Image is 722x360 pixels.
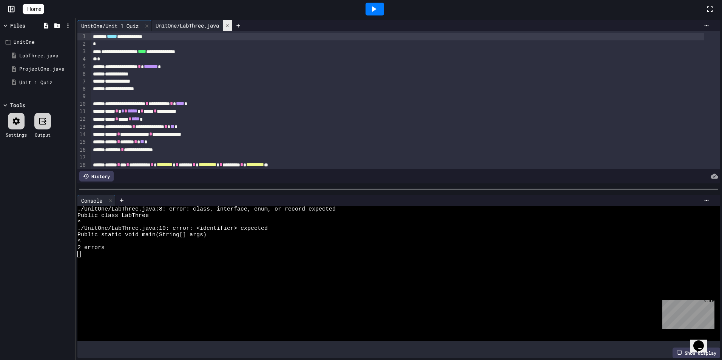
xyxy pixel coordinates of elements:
div: Tools [10,101,25,109]
div: History [79,171,114,182]
span: ^ [77,219,81,225]
iframe: chat widget [659,297,714,329]
span: ^ [77,238,81,245]
div: 18 [77,162,87,169]
span: Public class LabThree [77,212,149,219]
div: 8 [77,85,87,93]
div: Chat with us now!Close [3,3,52,48]
div: 16 [77,146,87,154]
div: 3 [77,48,87,55]
div: 13 [77,123,87,131]
iframe: chat widget [690,330,714,352]
div: 1 [77,33,87,40]
span: Home [27,5,41,13]
div: 5 [77,63,87,71]
span: Public static void main(String[] args) [77,232,207,238]
div: UnitOne [14,38,73,46]
div: 10 [77,100,87,108]
span: ./UnitOne/LabThree.java:10: error: <identifier> expected [77,225,268,232]
div: 17 [77,154,87,162]
div: Files [10,22,25,29]
div: 2 [77,40,87,48]
div: 4 [77,55,87,63]
span: 2 errors [77,245,105,251]
div: 14 [77,131,87,138]
div: Output [35,131,51,138]
div: Unit 1 Quiz [19,79,73,86]
div: UnitOne/LabThree.java [152,20,232,31]
div: Console [77,195,116,206]
div: Show display [673,348,720,358]
div: UnitOne/Unit 1 Quiz [77,22,142,30]
div: 12 [77,115,87,123]
a: Home [23,4,44,14]
div: Console [77,197,106,205]
div: 15 [77,138,87,146]
div: UnitOne/LabThree.java [152,22,223,29]
div: 9 [77,93,87,100]
div: 11 [77,108,87,115]
div: UnitOne/Unit 1 Quiz [77,20,152,31]
div: LabThree.java [19,52,73,60]
div: 7 [77,78,87,86]
span: ./UnitOne/LabThree.java:8: error: class, interface, enum, or record expected [77,206,336,212]
div: 6 [77,71,87,78]
div: ProjectOne.java [19,65,73,73]
div: Settings [6,131,27,138]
